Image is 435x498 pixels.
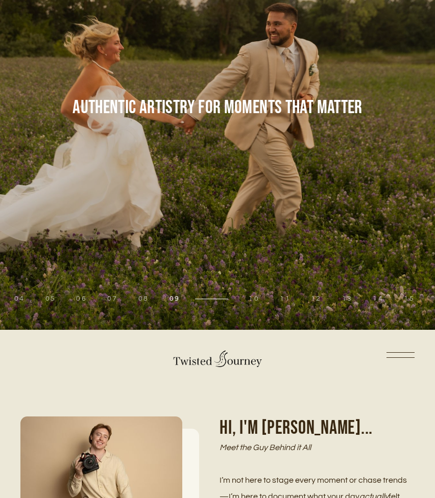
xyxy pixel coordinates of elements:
[170,294,180,304] button: 9 of 15
[76,294,87,304] button: 6 of 15
[311,294,322,304] button: 12 of 15
[280,294,291,304] button: 11 of 15
[14,294,25,304] button: 4 of 15
[249,294,259,304] button: 10 of 15
[220,416,373,439] span: Hi, I'm [PERSON_NAME]...
[373,294,383,304] button: 14 of 15
[138,294,149,304] button: 8 of 15
[172,345,263,368] img: Twisted Journey
[45,294,56,304] button: 5 of 15
[220,443,311,452] em: Meet the Guy Behind it All
[139,98,195,117] span: Artistry
[224,98,282,117] span: Moments
[342,294,353,304] button: 13 of 15
[107,294,118,304] button: 7 of 15
[198,98,221,117] span: for
[404,294,415,304] button: 15 of 15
